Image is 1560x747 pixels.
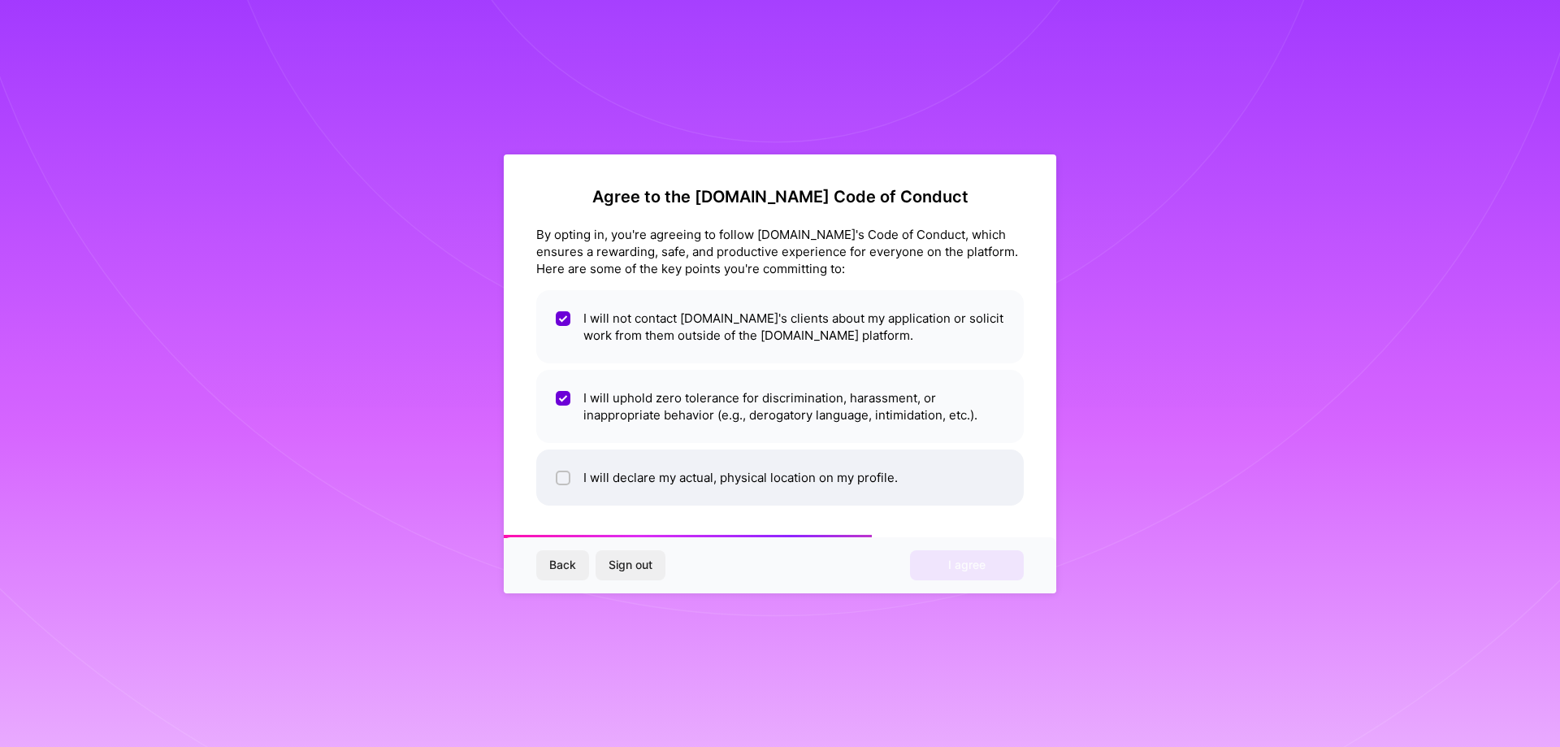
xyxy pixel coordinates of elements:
button: Sign out [596,550,665,580]
li: I will not contact [DOMAIN_NAME]'s clients about my application or solicit work from them outside... [536,290,1024,363]
span: Back [549,557,576,573]
button: Back [536,550,589,580]
li: I will declare my actual, physical location on my profile. [536,450,1024,506]
h2: Agree to the [DOMAIN_NAME] Code of Conduct [536,187,1024,206]
li: I will uphold zero tolerance for discrimination, harassment, or inappropriate behavior (e.g., der... [536,370,1024,443]
div: By opting in, you're agreeing to follow [DOMAIN_NAME]'s Code of Conduct, which ensures a rewardin... [536,226,1024,277]
span: Sign out [609,557,652,573]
